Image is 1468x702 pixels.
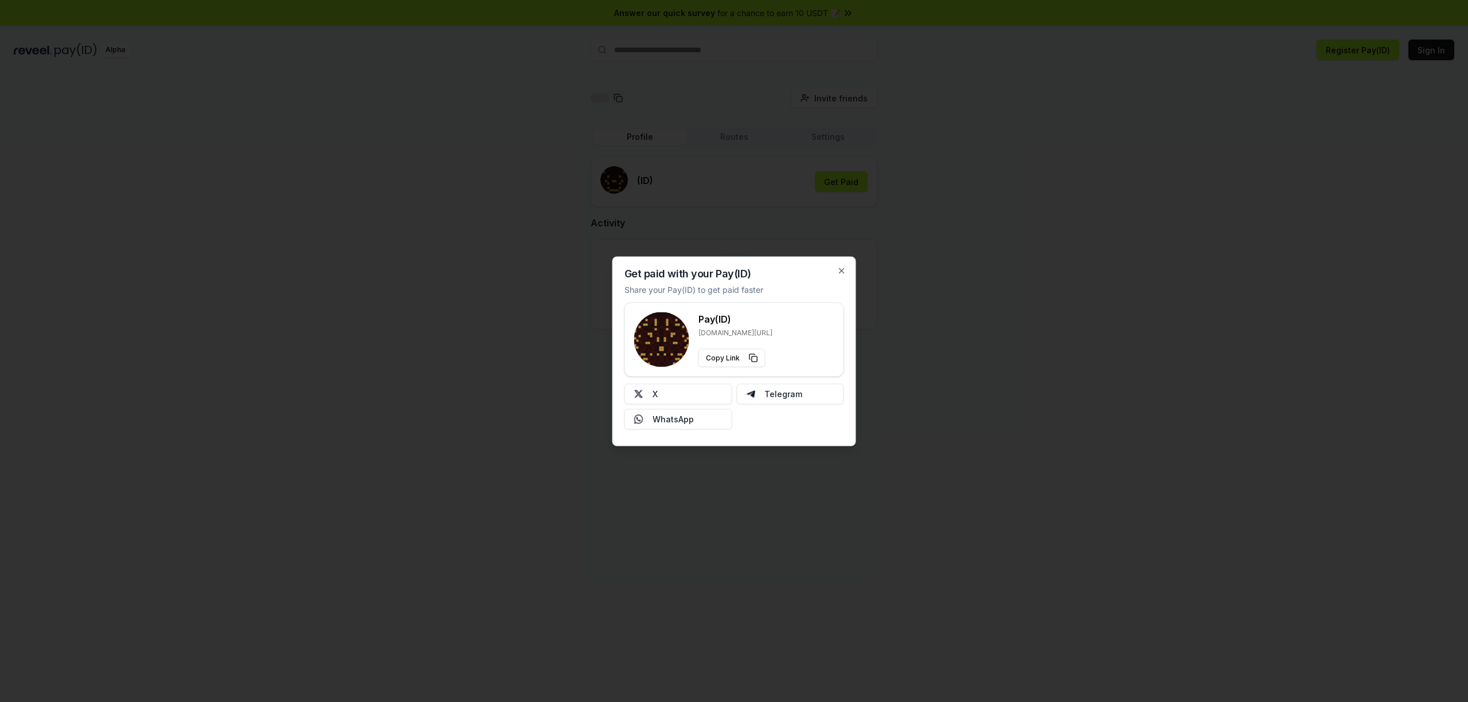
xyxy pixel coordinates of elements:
[624,283,763,295] p: Share your Pay(ID) to get paid faster
[624,409,732,429] button: WhatsApp
[698,348,766,367] button: Copy Link
[736,383,844,404] button: Telegram
[634,414,643,423] img: Whatsapp
[624,383,732,404] button: X
[698,312,772,325] h3: Pay(ID)
[634,389,643,398] img: X
[746,389,755,398] img: Telegram
[624,268,751,279] h2: Get paid with your Pay(ID)
[698,328,772,337] p: [DOMAIN_NAME][URL]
